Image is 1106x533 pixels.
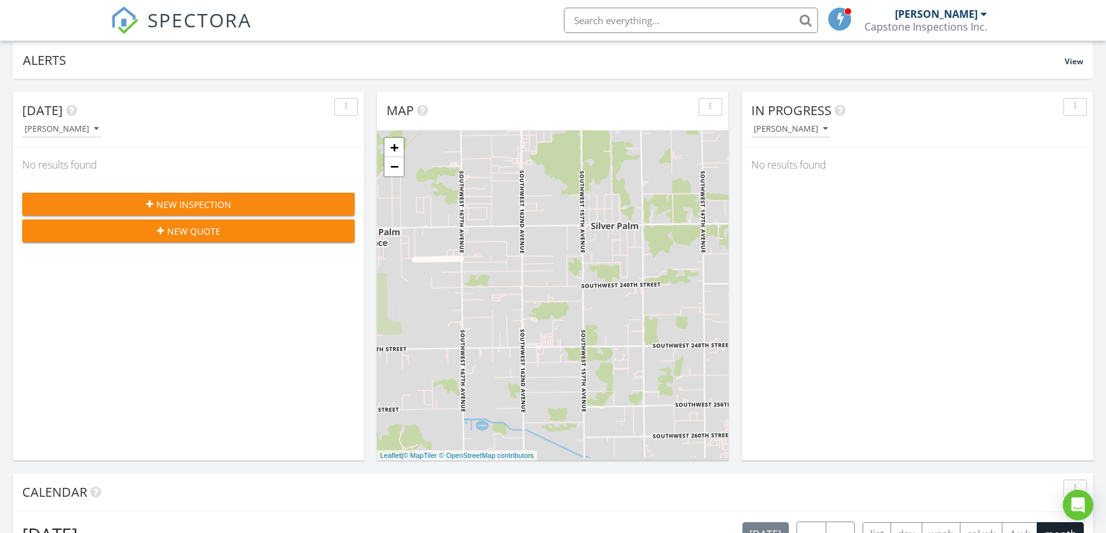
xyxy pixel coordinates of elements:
div: [PERSON_NAME] [754,125,828,134]
div: Open Intercom Messenger [1063,490,1093,520]
span: View [1065,56,1083,67]
span: Calendar [22,483,87,501]
div: | [377,450,537,461]
div: Capstone Inspections Inc. [864,20,987,33]
a: Leaflet [380,452,401,459]
span: New Inspection [156,198,231,211]
a: SPECTORA [111,17,252,44]
span: SPECTORA [147,6,252,33]
a: © OpenStreetMap contributors [439,452,534,459]
span: In Progress [751,102,831,119]
div: Alerts [23,52,1065,69]
span: New Quote [167,225,221,238]
a: Zoom in [385,138,404,157]
a: Zoom out [385,157,404,176]
div: No results found [13,148,364,182]
div: No results found [742,148,1093,182]
a: © MapTiler [403,452,437,459]
img: The Best Home Inspection Software - Spectora [111,6,139,34]
button: [PERSON_NAME] [22,121,101,138]
button: New Quote [22,219,355,242]
input: Search everything... [564,8,818,33]
div: [PERSON_NAME] [895,8,978,20]
span: [DATE] [22,102,63,119]
div: [PERSON_NAME] [25,125,99,134]
button: [PERSON_NAME] [751,121,830,138]
button: New Inspection [22,193,355,216]
span: Map [386,102,414,119]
